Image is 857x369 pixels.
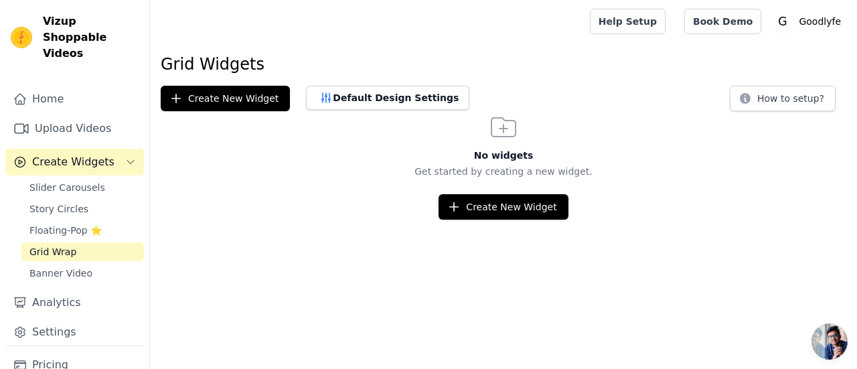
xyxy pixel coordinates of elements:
a: Settings [5,319,144,346]
h1: Grid Widgets [161,54,846,75]
a: Book Demo [684,9,761,34]
button: Create New Widget [439,194,568,220]
a: Grid Wrap [21,242,144,261]
a: Analytics [5,289,144,316]
a: Banner Video [21,264,144,283]
a: Open chat [811,323,848,360]
span: Slider Carousels [29,181,105,194]
span: Banner Video [29,267,92,280]
span: Create Widgets [32,154,114,170]
a: Slider Carousels [21,178,144,197]
a: How to setup? [730,95,836,108]
text: G [779,15,787,28]
span: Grid Wrap [29,245,76,259]
button: Create New Widget [161,86,290,111]
span: Story Circles [29,202,88,216]
a: Home [5,86,144,113]
h3: No widgets [150,149,857,162]
a: Help Setup [590,9,666,34]
p: Goodlyfe [793,9,846,33]
a: Story Circles [21,200,144,218]
button: Create Widgets [5,149,144,175]
img: Vizup [11,27,32,48]
a: Upload Videos [5,115,144,142]
span: Floating-Pop ⭐ [29,224,102,237]
a: Floating-Pop ⭐ [21,221,144,240]
button: How to setup? [730,86,836,111]
button: Default Design Settings [306,86,469,110]
span: Vizup Shoppable Videos [43,13,139,62]
button: G Goodlyfe [772,9,846,33]
p: Get started by creating a new widget. [150,165,857,178]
